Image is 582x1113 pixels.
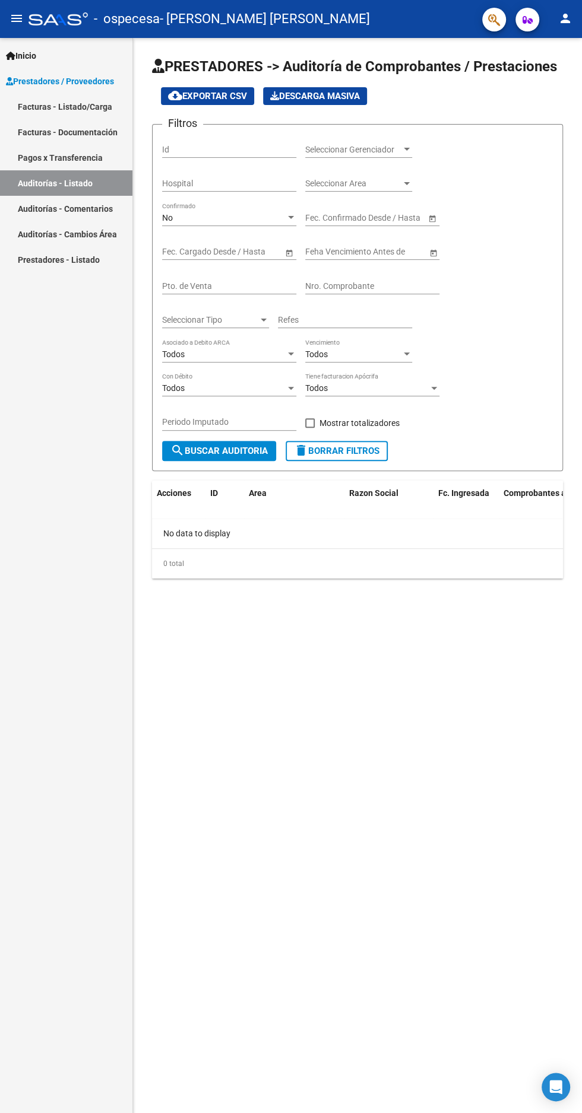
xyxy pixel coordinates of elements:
button: Open calendar [426,212,438,224]
input: Fecha inicio [162,247,205,257]
input: Fecha fin [216,247,274,257]
input: Fecha inicio [305,213,349,223]
datatable-header-cell: Razon Social [344,481,434,533]
div: No data to display [152,519,562,548]
span: Seleccionar Area [305,179,401,189]
span: Todos [162,349,185,359]
span: Mostrar totalizadores [320,416,400,430]
input: Fecha fin [359,213,417,223]
span: Fc. Ingresada [438,488,489,498]
span: Area [249,488,267,498]
button: Exportar CSV [161,87,254,105]
span: Todos [305,349,328,359]
div: 0 total [152,549,563,578]
datatable-header-cell: Area [244,481,327,533]
span: Seleccionar Tipo [162,315,258,325]
mat-icon: person [558,11,572,26]
span: PRESTADORES -> Auditoría de Comprobantes / Prestaciones [152,58,557,75]
span: Todos [305,383,328,393]
button: Buscar Auditoria [162,441,276,461]
button: Open calendar [283,246,295,259]
span: Buscar Auditoria [170,446,268,456]
span: Exportar CSV [168,91,247,101]
button: Descarga Masiva [263,87,367,105]
datatable-header-cell: ID [205,481,244,533]
span: - [PERSON_NAME] [PERSON_NAME] [160,6,370,32]
span: Prestadores / Proveedores [6,75,114,88]
datatable-header-cell: Fc. Ingresada [434,481,499,533]
span: - ospecesa [94,6,160,32]
datatable-header-cell: Acciones [152,481,205,533]
mat-icon: menu [10,11,24,26]
span: Borrar Filtros [294,446,379,456]
span: Descarga Masiva [270,91,360,101]
app-download-masive: Descarga masiva de comprobantes (adjuntos) [263,87,367,105]
span: ID [210,488,218,498]
mat-icon: cloud_download [168,88,182,103]
mat-icon: search [170,443,185,457]
h3: Filtros [162,115,203,132]
span: Razon Social [349,488,398,498]
mat-icon: delete [294,443,308,457]
span: Seleccionar Gerenciador [305,145,401,155]
span: Todos [162,383,185,393]
div: Open Intercom Messenger [542,1073,570,1101]
button: Open calendar [427,246,439,259]
span: Acciones [157,488,191,498]
span: No [162,213,173,222]
button: Borrar Filtros [286,441,388,461]
span: Inicio [6,49,36,62]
